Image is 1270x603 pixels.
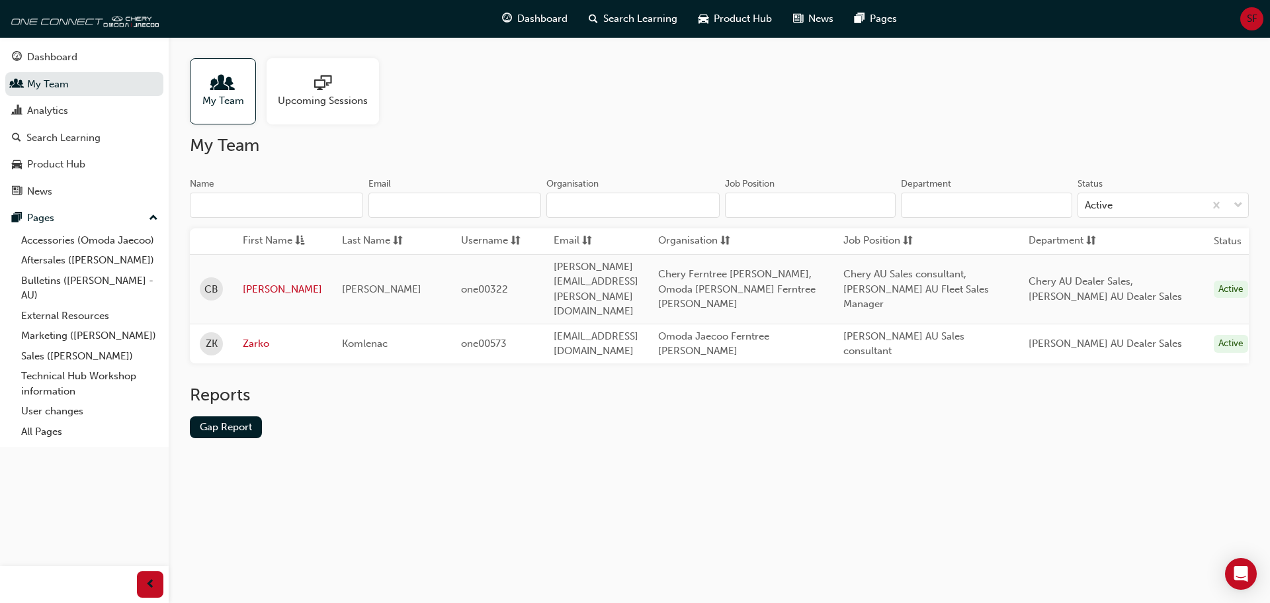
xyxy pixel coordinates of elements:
[243,282,322,297] a: [PERSON_NAME]
[1086,233,1096,250] span: sorting-icon
[603,11,677,26] span: Search Learning
[278,93,368,109] span: Upcoming Sessions
[517,11,568,26] span: Dashboard
[582,233,592,250] span: sorting-icon
[714,11,772,26] span: Product Hub
[1214,234,1242,249] th: Status
[491,5,578,32] a: guage-iconDashboard
[27,157,85,172] div: Product Hub
[190,193,363,218] input: Name
[5,72,163,97] a: My Team
[16,326,163,346] a: Marketing ([PERSON_NAME])
[214,75,232,93] span: people-icon
[725,177,775,191] div: Job Position
[554,261,638,318] span: [PERSON_NAME][EMAIL_ADDRESS][PERSON_NAME][DOMAIN_NAME]
[16,250,163,271] a: Aftersales ([PERSON_NAME])
[1225,558,1257,590] div: Open Intercom Messenger
[342,283,421,295] span: [PERSON_NAME]
[658,268,816,310] span: Chery Ferntree [PERSON_NAME], Omoda [PERSON_NAME] Ferntree [PERSON_NAME]
[26,130,101,146] div: Search Learning
[12,186,22,198] span: news-icon
[554,233,626,250] button: Emailsorting-icon
[793,11,803,27] span: news-icon
[243,233,316,250] button: First Nameasc-icon
[342,233,415,250] button: Last Namesorting-icon
[5,179,163,204] a: News
[870,11,897,26] span: Pages
[511,233,521,250] span: sorting-icon
[1247,11,1257,26] span: SF
[843,268,989,310] span: Chery AU Sales consultant, [PERSON_NAME] AU Fleet Sales Manager
[783,5,844,32] a: news-iconNews
[206,336,218,351] span: ZK
[554,330,638,357] span: [EMAIL_ADDRESS][DOMAIN_NAME]
[808,11,833,26] span: News
[314,75,331,93] span: sessionType_ONLINE_URL-icon
[12,212,22,224] span: pages-icon
[844,5,908,32] a: pages-iconPages
[720,233,730,250] span: sorting-icon
[461,283,508,295] span: one00322
[1214,335,1248,353] div: Active
[16,401,163,422] a: User changes
[368,193,542,218] input: Email
[368,177,391,191] div: Email
[578,5,688,32] a: search-iconSearch Learning
[27,210,54,226] div: Pages
[16,366,163,401] a: Technical Hub Workshop information
[5,152,163,177] a: Product Hub
[843,233,900,250] span: Job Position
[146,577,155,593] span: prev-icon
[688,5,783,32] a: car-iconProduct Hub
[5,126,163,150] a: Search Learning
[16,422,163,442] a: All Pages
[698,11,708,27] span: car-icon
[342,338,388,349] span: Komlenac
[461,233,508,250] span: Username
[1234,197,1243,214] span: down-icon
[901,193,1072,218] input: Department
[1029,275,1182,302] span: Chery AU Dealer Sales, [PERSON_NAME] AU Dealer Sales
[12,79,22,91] span: people-icon
[190,135,1249,156] h2: My Team
[16,230,163,251] a: Accessories (Omoda Jaecoo)
[903,233,913,250] span: sorting-icon
[658,330,769,357] span: Omoda Jaecoo Ferntree [PERSON_NAME]
[16,346,163,367] a: Sales ([PERSON_NAME])
[5,206,163,230] button: Pages
[243,336,322,351] a: Zarko
[658,233,731,250] button: Organisationsorting-icon
[267,58,390,124] a: Upcoming Sessions
[855,11,865,27] span: pages-icon
[12,52,22,64] span: guage-icon
[1029,233,1101,250] button: Departmentsorting-icon
[843,233,916,250] button: Job Positionsorting-icon
[725,193,896,218] input: Job Position
[149,210,158,227] span: up-icon
[12,159,22,171] span: car-icon
[546,177,599,191] div: Organisation
[554,233,579,250] span: Email
[243,233,292,250] span: First Name
[502,11,512,27] span: guage-icon
[658,233,718,250] span: Organisation
[1085,198,1113,213] div: Active
[393,233,403,250] span: sorting-icon
[1078,177,1103,191] div: Status
[190,58,267,124] a: My Team
[843,330,964,357] span: [PERSON_NAME] AU Sales consultant
[204,282,218,297] span: CB
[12,105,22,117] span: chart-icon
[1029,338,1182,349] span: [PERSON_NAME] AU Dealer Sales
[7,5,159,32] img: oneconnect
[5,45,163,70] a: Dashboard
[546,193,720,218] input: Organisation
[901,177,951,191] div: Department
[27,184,52,199] div: News
[461,233,534,250] button: Usernamesorting-icon
[589,11,598,27] span: search-icon
[190,416,262,438] a: Gap Report
[1240,7,1263,30] button: SF
[461,338,507,349] span: one00573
